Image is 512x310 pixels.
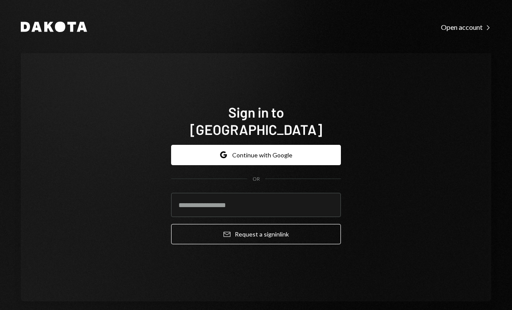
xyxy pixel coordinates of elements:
a: Open account [441,22,491,32]
button: Request a signinlink [171,224,341,244]
button: Continue with Google [171,145,341,165]
div: Open account [441,23,491,32]
div: OR [253,176,260,183]
h1: Sign in to [GEOGRAPHIC_DATA] [171,103,341,138]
